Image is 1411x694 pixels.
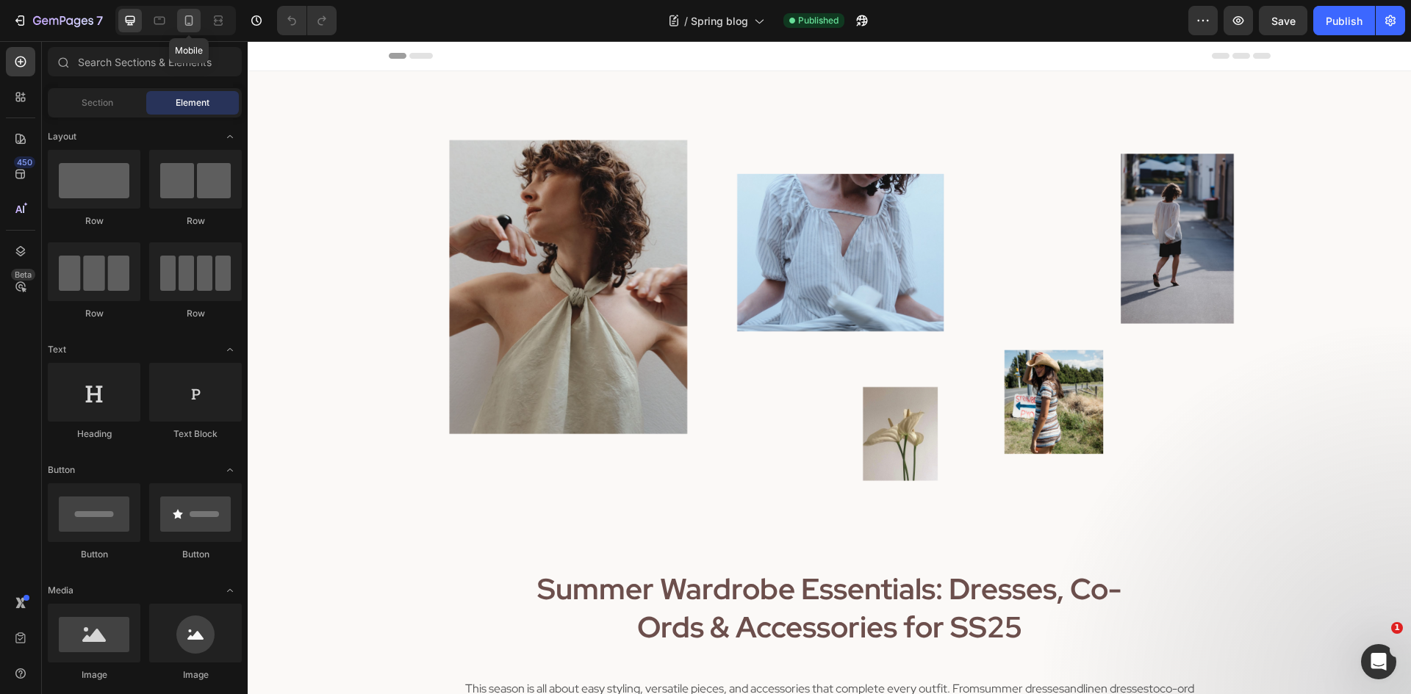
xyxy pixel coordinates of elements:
[14,156,35,168] div: 450
[48,584,73,597] span: Media
[96,12,103,29] p: 7
[48,130,76,143] span: Layout
[1313,6,1375,35] button: Publish
[149,214,242,228] div: Row
[48,307,140,320] div: Row
[48,214,140,228] div: Row
[215,637,949,680] p: This season is all about easy styling, versatile pieces, and accessories that complete every outf...
[149,307,242,320] div: Row
[1361,644,1396,679] iframe: Intercom live chat
[218,579,242,602] span: Toggle open
[218,338,242,361] span: Toggle open
[48,548,140,561] div: Button
[48,47,242,76] input: Search Sections & Elements
[176,96,209,109] span: Element
[798,14,839,27] span: Published
[48,343,66,356] span: Text
[149,668,242,682] div: Image
[836,640,901,655] a: linen dresses
[248,41,1411,694] iframe: Design area
[691,13,748,29] span: Spring blog
[6,6,109,35] button: 7
[732,640,816,655] a: summer dresses
[1326,13,1362,29] div: Publish
[218,458,242,482] span: Toggle open
[48,427,140,441] div: Heading
[277,6,337,35] div: Undo/Redo
[149,548,242,561] div: Button
[218,125,242,148] span: Toggle open
[48,463,75,477] span: Button
[1391,622,1403,634] span: 1
[684,13,688,29] span: /
[1271,15,1296,27] span: Save
[149,427,242,441] div: Text Block
[1259,6,1307,35] button: Save
[48,668,140,682] div: Image
[290,528,874,605] a: Summer Wardrobe Essentials: Dresses, Co-Ords & Accessories for SS25
[11,269,35,281] div: Beta
[82,96,113,109] span: Section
